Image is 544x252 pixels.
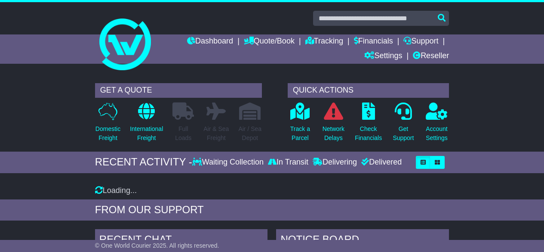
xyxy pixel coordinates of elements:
[192,158,266,167] div: Waiting Collection
[244,34,295,49] a: Quote/Book
[129,102,163,147] a: InternationalFreight
[203,124,229,143] p: Air & Sea Freight
[354,102,382,147] a: CheckFinancials
[290,102,310,147] a: Track aParcel
[95,83,262,98] div: GET A QUOTE
[322,102,345,147] a: NetworkDelays
[364,49,402,64] a: Settings
[305,34,343,49] a: Tracking
[403,34,438,49] a: Support
[95,124,120,143] p: Domestic Freight
[95,242,219,249] span: © One World Courier 2025. All rights reserved.
[172,124,194,143] p: Full Loads
[425,102,448,147] a: AccountSettings
[393,124,414,143] p: Get Support
[355,124,382,143] p: Check Financials
[426,124,448,143] p: Account Settings
[359,158,402,167] div: Delivered
[413,49,449,64] a: Reseller
[323,124,344,143] p: Network Delays
[187,34,233,49] a: Dashboard
[95,102,121,147] a: DomesticFreight
[95,186,449,196] div: Loading...
[290,124,310,143] p: Track a Parcel
[266,158,310,167] div: In Transit
[288,83,449,98] div: QUICK ACTIONS
[392,102,414,147] a: GetSupport
[95,156,192,168] div: RECENT ACTIVITY -
[310,158,359,167] div: Delivering
[130,124,163,143] p: International Freight
[95,204,449,216] div: FROM OUR SUPPORT
[354,34,393,49] a: Financials
[238,124,261,143] p: Air / Sea Depot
